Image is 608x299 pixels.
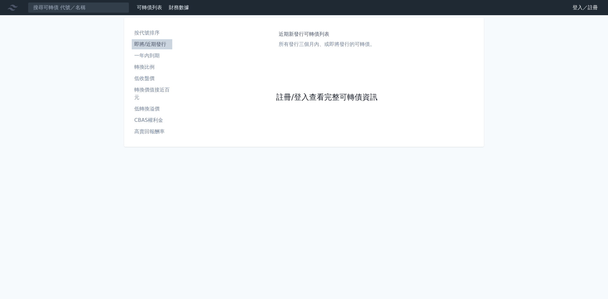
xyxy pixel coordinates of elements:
[132,63,172,71] li: 轉換比例
[132,128,172,135] li: 高賣回報酬率
[132,104,172,114] a: 低轉換溢價
[132,86,172,101] li: 轉換價值接近百元
[132,29,172,37] li: 按代號排序
[132,116,172,124] li: CBAS權利金
[132,51,172,61] a: 一年內到期
[132,40,172,48] li: 即將/近期發行
[169,4,189,10] a: 財務數據
[132,28,172,38] a: 按代號排序
[132,52,172,59] li: 一年內到期
[276,92,377,103] a: 註冊/登入查看完整可轉債資訊
[132,127,172,137] a: 高賣回報酬率
[132,75,172,82] li: 低收盤價
[28,2,129,13] input: 搜尋可轉債 代號／名稱
[132,39,172,49] a: 即將/近期發行
[567,3,603,13] a: 登入／註冊
[132,115,172,125] a: CBAS權利金
[279,40,375,48] p: 所有發行三個月內、或即將發行的可轉債。
[137,4,162,10] a: 可轉債列表
[279,30,375,38] h1: 近期新發行可轉債列表
[132,105,172,113] li: 低轉換溢價
[132,85,172,103] a: 轉換價值接近百元
[132,73,172,84] a: 低收盤價
[132,62,172,72] a: 轉換比例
